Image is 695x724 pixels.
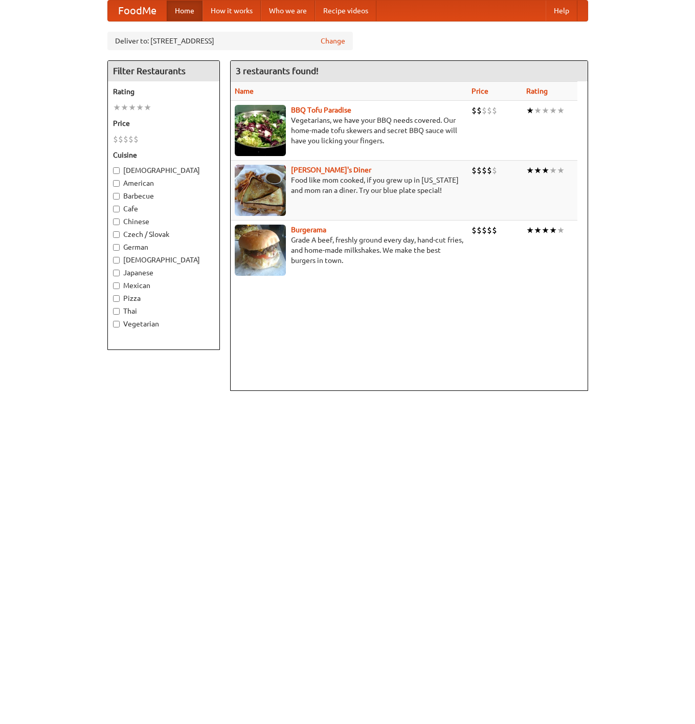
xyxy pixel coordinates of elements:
a: Change [321,36,345,46]
input: Japanese [113,270,120,276]
label: Czech / Slovak [113,229,214,239]
li: ★ [542,105,549,116]
li: $ [128,134,133,145]
a: Burgerama [291,226,326,234]
li: ★ [144,102,151,113]
li: $ [477,165,482,176]
li: ★ [549,225,557,236]
h5: Price [113,118,214,128]
a: Rating [526,87,548,95]
a: Recipe videos [315,1,376,21]
input: Chinese [113,218,120,225]
li: ★ [526,105,534,116]
li: $ [472,165,477,176]
li: ★ [526,165,534,176]
p: Vegetarians, we have your BBQ needs covered. Our home-made tofu skewers and secret BBQ sauce will... [235,115,463,146]
input: [DEMOGRAPHIC_DATA] [113,257,120,264]
li: $ [113,134,118,145]
h5: Rating [113,86,214,97]
a: [PERSON_NAME]'s Diner [291,166,371,174]
a: Help [546,1,577,21]
li: ★ [534,165,542,176]
li: $ [477,105,482,116]
input: American [113,180,120,187]
label: Vegetarian [113,319,214,329]
a: FoodMe [108,1,167,21]
li: ★ [526,225,534,236]
label: Thai [113,306,214,316]
li: ★ [557,165,565,176]
input: Czech / Slovak [113,231,120,238]
li: ★ [534,225,542,236]
li: ★ [542,225,549,236]
a: Name [235,87,254,95]
label: [DEMOGRAPHIC_DATA] [113,255,214,265]
img: sallys.jpg [235,165,286,216]
li: ★ [113,102,121,113]
a: Price [472,87,488,95]
input: [DEMOGRAPHIC_DATA] [113,167,120,174]
label: Japanese [113,268,214,278]
li: $ [487,225,492,236]
h5: Cuisine [113,150,214,160]
label: Chinese [113,216,214,227]
li: $ [487,105,492,116]
input: Barbecue [113,193,120,200]
label: German [113,242,214,252]
li: ★ [549,105,557,116]
li: $ [123,134,128,145]
li: $ [472,105,477,116]
li: $ [477,225,482,236]
li: ★ [542,165,549,176]
input: Mexican [113,282,120,289]
label: [DEMOGRAPHIC_DATA] [113,165,214,175]
h4: Filter Restaurants [108,61,219,81]
a: Who we are [261,1,315,21]
a: BBQ Tofu Paradise [291,106,351,114]
input: Pizza [113,295,120,302]
input: Thai [113,308,120,315]
img: burgerama.jpg [235,225,286,276]
p: Grade A beef, freshly ground every day, hand-cut fries, and home-made milkshakes. We make the bes... [235,235,463,266]
li: ★ [136,102,144,113]
li: $ [492,225,497,236]
ng-pluralize: 3 restaurants found! [236,66,319,76]
li: ★ [557,225,565,236]
img: tofuparadise.jpg [235,105,286,156]
li: $ [482,225,487,236]
li: ★ [534,105,542,116]
li: $ [492,105,497,116]
label: Cafe [113,204,214,214]
li: $ [482,165,487,176]
label: American [113,178,214,188]
li: $ [482,105,487,116]
li: $ [133,134,139,145]
li: ★ [549,165,557,176]
li: $ [487,165,492,176]
a: How it works [203,1,261,21]
input: Cafe [113,206,120,212]
label: Barbecue [113,191,214,201]
input: Vegetarian [113,321,120,327]
input: German [113,244,120,251]
div: Deliver to: [STREET_ADDRESS] [107,32,353,50]
li: ★ [128,102,136,113]
li: ★ [557,105,565,116]
label: Mexican [113,280,214,291]
li: $ [472,225,477,236]
label: Pizza [113,293,214,303]
p: Food like mom cooked, if you grew up in [US_STATE] and mom ran a diner. Try our blue plate special! [235,175,463,195]
a: Home [167,1,203,21]
li: $ [492,165,497,176]
li: $ [118,134,123,145]
li: ★ [121,102,128,113]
